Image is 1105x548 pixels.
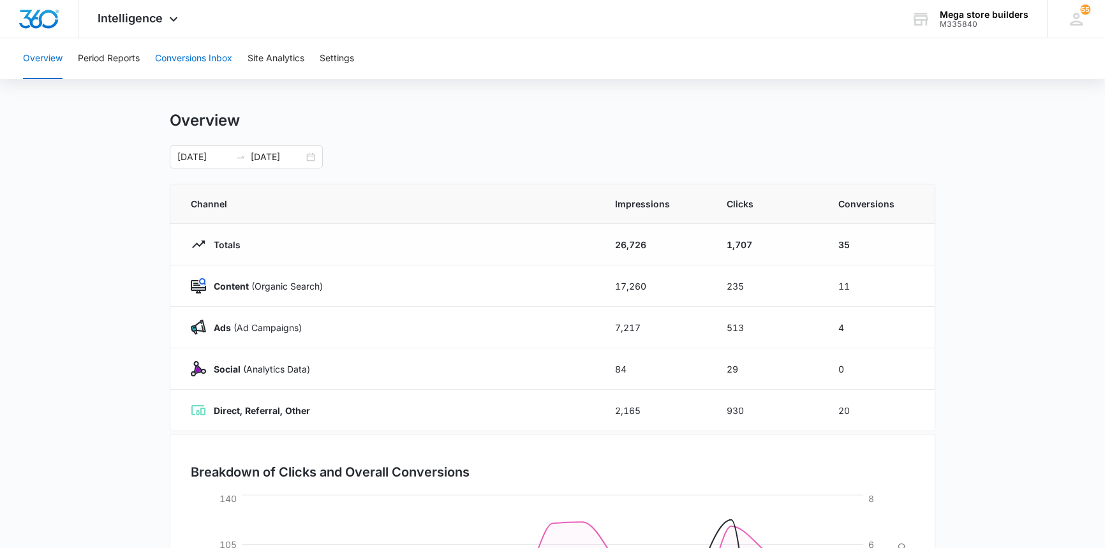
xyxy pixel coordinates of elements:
h1: Overview [170,111,240,130]
td: 930 [711,390,823,431]
div: notifications count [1080,4,1090,15]
td: 17,260 [600,265,711,307]
img: Ads [191,320,206,335]
strong: Direct, Referral, Other [214,405,310,416]
div: account name [940,10,1028,20]
span: Channel [191,197,584,211]
span: to [235,152,246,162]
div: account id [940,20,1028,29]
img: Social [191,361,206,376]
td: 4 [823,307,935,348]
td: 513 [711,307,823,348]
p: (Analytics Data) [206,362,310,376]
span: Clicks [727,197,808,211]
td: 20 [823,390,935,431]
strong: Content [214,281,249,292]
td: 26,726 [600,224,711,265]
input: End date [251,150,304,164]
img: Content [191,278,206,293]
span: swap-right [235,152,246,162]
td: 2,165 [600,390,711,431]
td: 11 [823,265,935,307]
span: Conversions [838,197,914,211]
p: (Ad Campaigns) [206,321,302,334]
input: Start date [177,150,230,164]
p: Totals [206,238,241,251]
span: Intelligence [98,11,163,25]
button: Overview [23,38,63,79]
button: Period Reports [78,38,140,79]
span: Impressions [615,197,696,211]
strong: Social [214,364,241,374]
td: 7,217 [600,307,711,348]
td: 35 [823,224,935,265]
td: 84 [600,348,711,390]
button: Settings [320,38,354,79]
td: 235 [711,265,823,307]
p: (Organic Search) [206,279,323,293]
tspan: 8 [868,492,874,503]
td: 1,707 [711,224,823,265]
tspan: 140 [219,492,237,503]
h3: Breakdown of Clicks and Overall Conversions [191,463,470,482]
button: Site Analytics [248,38,304,79]
td: 29 [711,348,823,390]
span: 55 [1080,4,1090,15]
strong: Ads [214,322,231,333]
td: 0 [823,348,935,390]
button: Conversions Inbox [155,38,232,79]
